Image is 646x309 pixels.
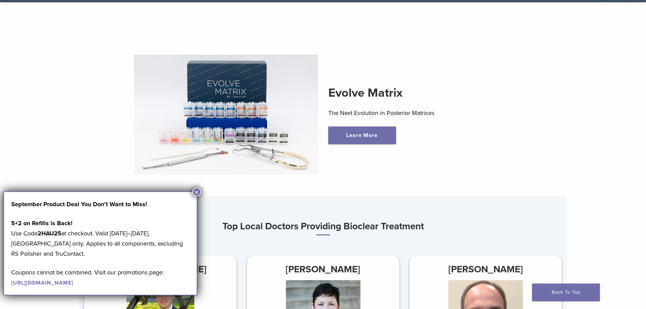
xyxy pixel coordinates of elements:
[11,200,147,208] strong: September Product Deal You Don’t Want to Miss!
[409,261,562,277] h3: [PERSON_NAME]
[328,127,396,144] a: Learn More
[11,279,73,286] a: [URL][DOMAIN_NAME]
[11,267,190,288] p: Coupons cannot be combined. Visit our promotions page:
[192,188,201,196] button: Close
[134,55,318,175] img: Evolve Matrix
[328,108,512,118] p: The Next Evolution in Posterior Matrices
[11,218,190,259] p: Use Code at checkout. Valid [DATE]–[DATE], [GEOGRAPHIC_DATA] only. Applies to all components, exc...
[11,219,73,227] strong: 5+2 on Refills is Back!
[328,85,512,101] h2: Evolve Matrix
[532,284,600,301] a: Back To Top
[247,261,399,277] h3: [PERSON_NAME]
[38,230,61,237] strong: 2HAU25
[79,218,567,235] h3: Top Local Doctors Providing Bioclear Treatment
